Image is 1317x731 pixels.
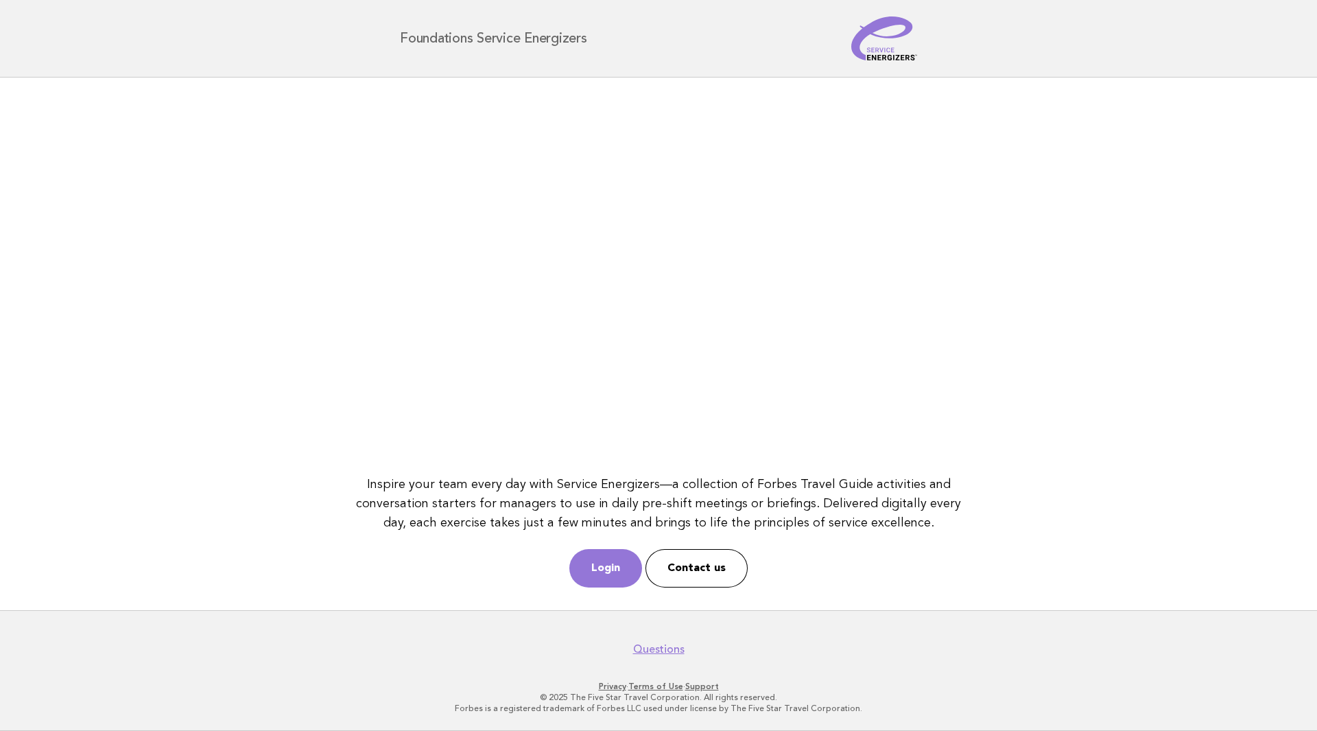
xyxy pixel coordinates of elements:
a: Login [569,549,642,588]
a: Privacy [599,682,626,691]
a: Terms of Use [628,682,683,691]
a: Questions [633,642,685,656]
p: Inspire your team every day with Service Energizers—a collection of Forbes Travel Guide activitie... [346,475,971,533]
h1: Foundations Service Energizers [400,32,587,45]
p: · · [239,681,1078,692]
img: Service Energizers [851,16,917,60]
p: © 2025 The Five Star Travel Corporation. All rights reserved. [239,692,1078,703]
iframe: YouTube video player [346,100,971,452]
a: Support [685,682,719,691]
p: Forbes is a registered trademark of Forbes LLC used under license by The Five Star Travel Corpora... [239,703,1078,714]
a: Contact us [645,549,748,588]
